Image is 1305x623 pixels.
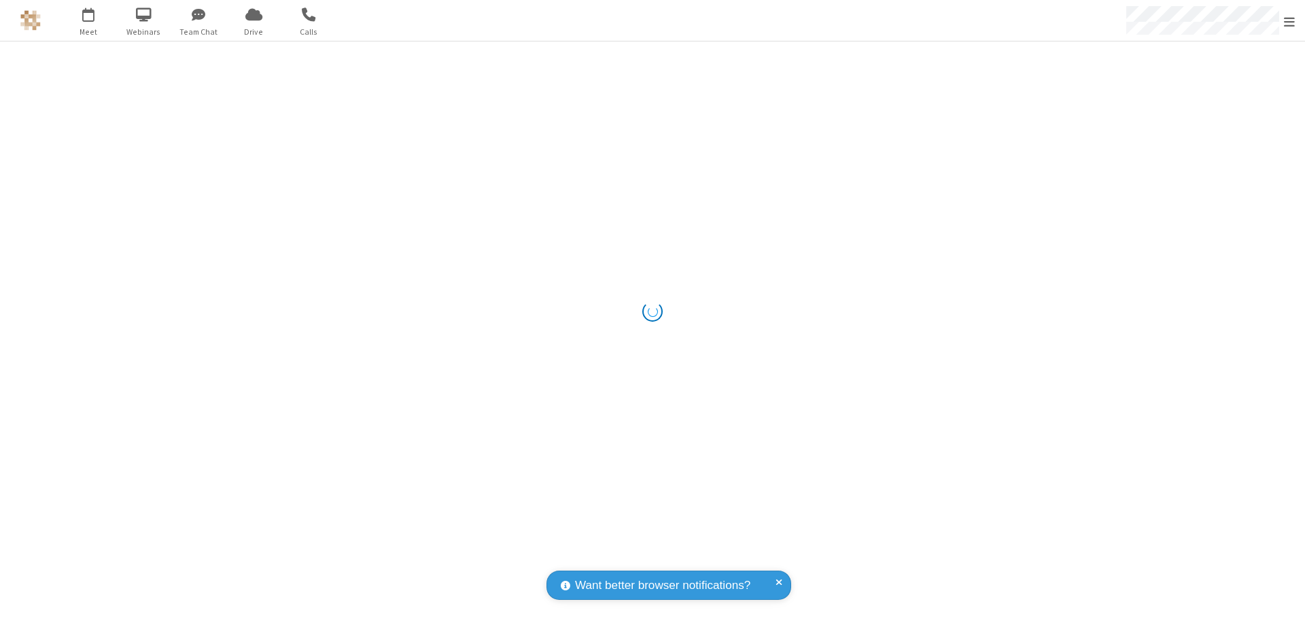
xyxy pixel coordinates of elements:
[283,26,334,38] span: Calls
[118,26,169,38] span: Webinars
[228,26,279,38] span: Drive
[63,26,114,38] span: Meet
[20,10,41,31] img: QA Selenium DO NOT DELETE OR CHANGE
[575,577,750,594] span: Want better browser notifications?
[173,26,224,38] span: Team Chat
